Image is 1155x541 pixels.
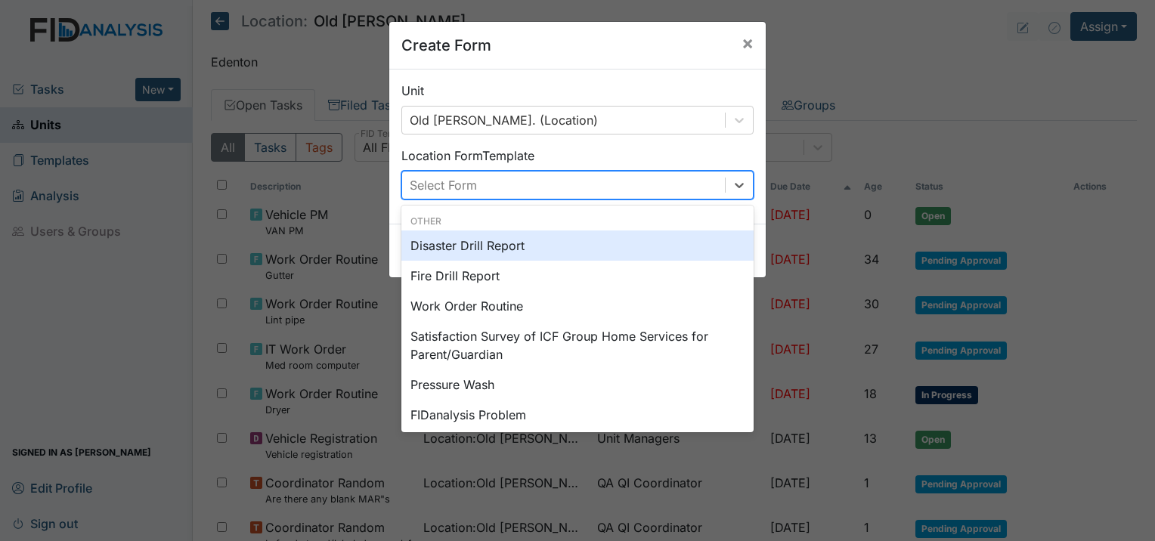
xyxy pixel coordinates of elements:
[742,32,754,54] span: ×
[401,261,754,291] div: Fire Drill Report
[410,176,477,194] div: Select Form
[401,321,754,369] div: Satisfaction Survey of ICF Group Home Services for Parent/Guardian
[401,34,491,57] h5: Create Form
[401,230,754,261] div: Disaster Drill Report
[401,82,424,100] label: Unit
[401,291,754,321] div: Work Order Routine
[401,147,534,165] label: Location Form Template
[401,400,754,430] div: FIDanalysis Problem
[729,22,766,64] button: Close
[401,430,754,460] div: HVAC PM
[401,369,754,400] div: Pressure Wash
[410,111,598,129] div: Old [PERSON_NAME]. (Location)
[401,215,754,228] div: Other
